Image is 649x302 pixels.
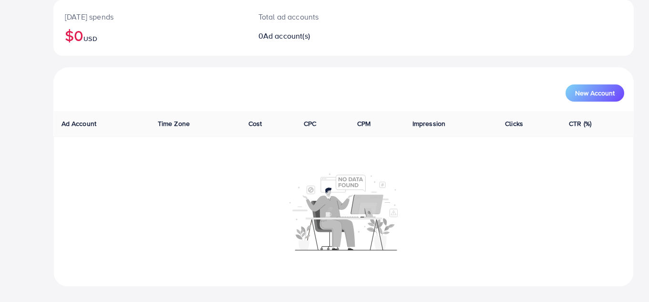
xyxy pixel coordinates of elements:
span: CPC [304,119,316,128]
span: Clicks [505,119,523,128]
span: USD [83,34,97,43]
span: Time Zone [158,119,190,128]
span: New Account [575,90,615,96]
span: Cost [248,119,262,128]
p: [DATE] spends [65,11,236,22]
span: Ad Account [62,119,97,128]
button: New Account [566,84,624,102]
span: Impression [412,119,446,128]
p: Total ad accounts [258,11,381,22]
h2: $0 [65,26,236,44]
span: Ad account(s) [263,31,310,41]
h2: 0 [258,31,381,41]
span: CPM [357,119,371,128]
img: No account [289,172,398,250]
span: CTR (%) [569,119,591,128]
